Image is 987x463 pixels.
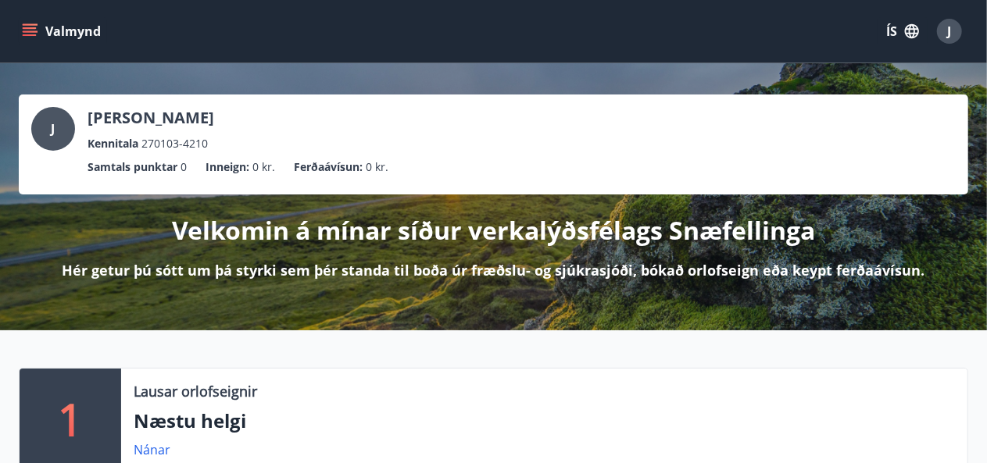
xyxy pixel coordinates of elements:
span: 0 [181,158,187,176]
p: Kennitala [88,135,138,152]
p: Næstu helgi [134,408,955,434]
span: J [948,23,952,40]
button: ÍS [878,17,928,45]
span: 270103-4210 [141,135,208,152]
span: J [52,120,55,137]
p: 1 [58,389,83,448]
span: 0 kr. [366,158,388,176]
p: Inneign : [206,158,249,176]
p: Velkomin á mínar síður verkalýðsfélags Snæfellinga [172,213,815,248]
p: Hér getur þú sótt um þá styrki sem þér standa til boða úr fræðslu- og sjúkrasjóði, bókað orlofsei... [63,260,925,280]
p: Ferðaávísun : [294,158,363,176]
p: Samtals punktar [88,158,177,176]
button: menu [19,17,107,45]
button: J [931,12,968,50]
a: Nánar [134,441,170,458]
p: Lausar orlofseignir [134,381,257,401]
p: [PERSON_NAME] [88,107,214,129]
span: 0 kr. [252,158,275,176]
